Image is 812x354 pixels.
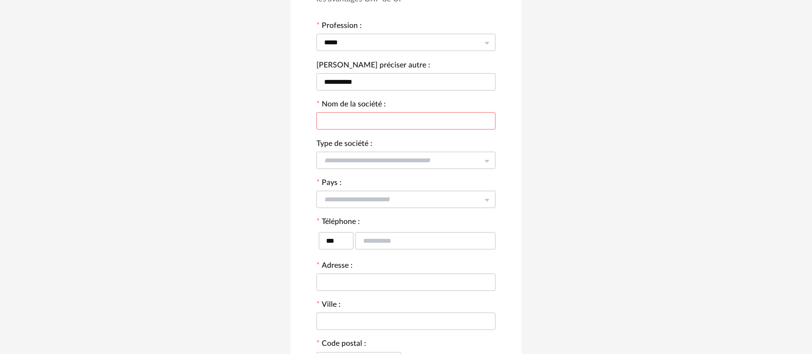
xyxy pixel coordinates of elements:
label: Code postal : [316,340,366,350]
label: Pays : [316,179,341,189]
label: Adresse : [316,262,353,272]
label: Ville : [316,301,341,311]
label: Type de société : [316,140,372,150]
label: [PERSON_NAME] préciser autre : [316,62,430,71]
label: Nom de la société : [316,101,386,110]
label: Téléphone : [316,218,360,228]
label: Profession : [316,22,362,32]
